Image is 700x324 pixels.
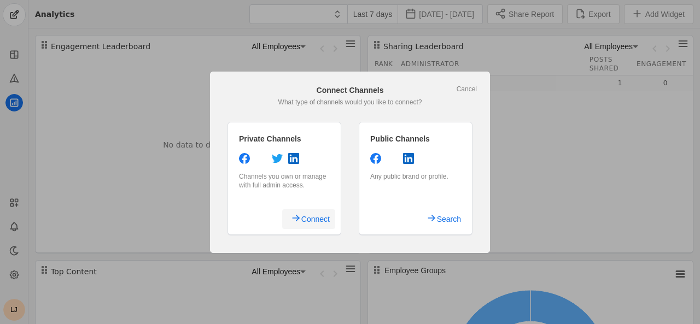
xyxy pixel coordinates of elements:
[387,153,398,164] app-icon: Instagram
[239,172,330,190] div: Channels you own or manage with full admin access.
[239,133,330,144] div: Private Channels
[255,153,266,164] app-icon: Instagram
[301,209,330,229] span: Connect
[370,172,461,181] div: Any public brand or profile.
[239,153,250,164] app-icon: Facebook
[272,153,283,164] app-icon: Twitter
[370,153,381,164] app-icon: Facebook
[370,133,461,144] div: Public Channels
[223,85,477,96] div: Connect Channels
[288,153,299,164] app-icon: Linkedin
[403,153,414,164] app-icon: Linkedin
[223,98,477,107] div: What type of channels would you like to connect?
[282,209,335,229] button: Connect
[437,209,461,229] span: Search
[418,209,466,229] button: Search
[457,85,477,93] a: Cancel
